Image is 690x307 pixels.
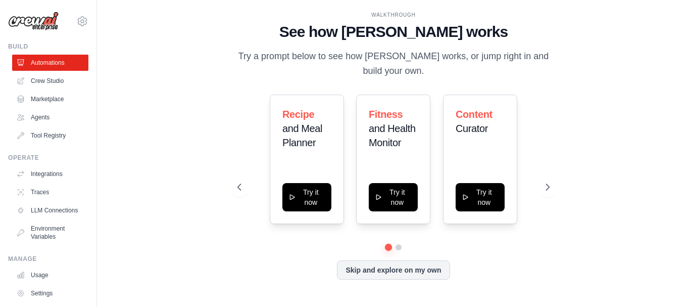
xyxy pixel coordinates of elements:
a: Marketplace [12,91,88,107]
span: and Health Monitor [369,123,416,148]
a: Settings [12,285,88,301]
div: Operate [8,154,88,162]
button: Try it now [369,183,418,211]
a: Automations [12,55,88,71]
div: WALKTHROUGH [237,11,550,19]
button: Try it now [456,183,505,211]
a: LLM Connections [12,202,88,218]
span: and Meal Planner [282,123,322,148]
iframe: Chat Widget [639,258,690,307]
p: Try a prompt below to see how [PERSON_NAME] works, or jump right in and build your own. [237,49,550,79]
button: Try it now [282,183,331,211]
a: Usage [12,267,88,283]
img: Logo [8,12,59,31]
a: Tool Registry [12,127,88,144]
a: Agents [12,109,88,125]
h1: See how [PERSON_NAME] works [237,23,550,41]
span: Content [456,109,492,120]
a: Integrations [12,166,88,182]
a: Environment Variables [12,221,88,245]
span: Curator [456,123,488,134]
a: Traces [12,184,88,200]
a: Crew Studio [12,73,88,89]
button: Skip and explore on my own [337,260,450,280]
div: Manage [8,255,88,263]
span: Recipe [282,109,314,120]
span: Fitness [369,109,403,120]
div: Build [8,42,88,51]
